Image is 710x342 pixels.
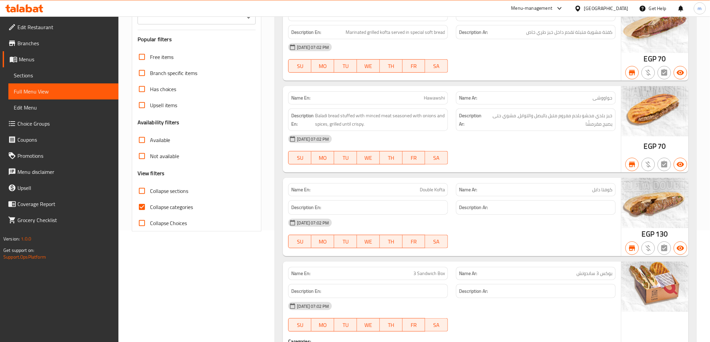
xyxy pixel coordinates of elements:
[150,85,176,93] span: Has choices
[428,61,445,71] span: SA
[14,87,113,95] span: Full Menu View
[621,86,689,136] img: hawashi638890258215806884.jpg
[291,153,309,163] span: SU
[459,28,488,37] strong: Description Ar:
[150,136,170,144] span: Available
[644,140,656,153] span: EGP
[311,59,334,73] button: MO
[625,158,639,171] button: Branch specific item
[380,59,403,73] button: TH
[17,200,113,208] span: Coverage Report
[428,237,445,247] span: SA
[360,237,377,247] span: WE
[403,235,425,248] button: FR
[17,136,113,144] span: Coupons
[3,253,46,261] a: Support.OpsPlatform
[288,59,311,73] button: SU
[425,235,448,248] button: SA
[150,53,174,61] span: Free items
[403,318,425,332] button: FR
[459,270,477,277] strong: Name Ar:
[357,318,380,332] button: WE
[294,220,332,226] span: [DATE] 07:02 PM
[291,203,321,212] strong: Description En:
[459,94,477,101] strong: Name Ar:
[315,112,445,128] span: Baladi bread stuffed with minced meat seasoned with onions and spices, grilled until crispy.
[294,136,332,142] span: [DATE] 07:02 PM
[334,151,357,164] button: TU
[625,242,639,255] button: Branch specific item
[294,303,332,310] span: [DATE] 07:02 PM
[8,83,118,99] a: Full Menu View
[334,235,357,248] button: TU
[291,270,310,277] strong: Name En:
[405,61,423,71] span: FR
[150,219,187,227] span: Collapse Choices
[291,11,310,18] strong: Name En:
[656,227,668,241] span: 130
[674,66,687,79] button: Available
[621,3,689,53] img: kufta638890259432146565.jpg
[150,69,198,77] span: Branch specific items
[428,153,445,163] span: SA
[337,61,354,71] span: TU
[291,28,321,37] strong: Description En:
[8,67,118,83] a: Sections
[405,237,423,247] span: FR
[658,140,666,153] span: 70
[346,28,445,37] span: Marinated grilled kofta served in special soft bread
[288,235,311,248] button: SU
[511,4,553,12] div: Menu-management
[3,116,118,132] a: Choice Groups
[14,71,113,79] span: Sections
[658,66,671,79] button: Not has choices
[642,227,654,241] span: EGP
[459,287,488,295] strong: Description Ar:
[425,151,448,164] button: SA
[593,186,613,193] span: كوفتا دابل
[244,13,253,22] button: Open
[383,153,400,163] span: TH
[642,66,655,79] button: Purchased item
[434,11,445,18] span: Kofta
[621,178,689,228] img: KUFTAD1638890258256385729.JPG
[698,5,702,12] span: m
[459,203,488,212] strong: Description Ar:
[311,151,334,164] button: MO
[593,94,613,101] span: حواووشى
[3,164,118,180] a: Menu disclaimer
[17,23,113,31] span: Edit Restaurant
[565,11,613,18] span: [DEMOGRAPHIC_DATA]
[17,120,113,128] span: Choice Groups
[150,101,177,109] span: Upsell items
[150,152,180,160] span: Not available
[413,270,445,277] span: 3 Sandwich Box
[383,237,400,247] span: TH
[314,153,332,163] span: MO
[424,94,445,101] span: Hawawshi
[357,235,380,248] button: WE
[3,212,118,228] a: Grocery Checklist
[138,169,165,177] h3: View filters
[138,119,180,126] h3: Availability filters
[291,61,309,71] span: SU
[459,112,484,128] strong: Description Ar:
[3,35,118,51] a: Branches
[642,242,655,255] button: Purchased item
[459,11,477,18] strong: Name Ar:
[3,132,118,148] a: Coupons
[291,94,310,101] strong: Name En:
[8,99,118,116] a: Edit Menu
[425,318,448,332] button: SA
[314,320,332,330] span: MO
[526,28,613,37] span: كفتة مشوية متبلة تقدم داخل خبز طري خاص
[584,5,628,12] div: [GEOGRAPHIC_DATA]
[3,19,118,35] a: Edit Restaurant
[288,151,311,164] button: SU
[291,186,310,193] strong: Name En:
[314,237,332,247] span: MO
[383,61,400,71] span: TH
[291,237,309,247] span: SU
[14,104,113,112] span: Edit Menu
[621,262,689,312] img: 3SANDW1638890258343477634.JPG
